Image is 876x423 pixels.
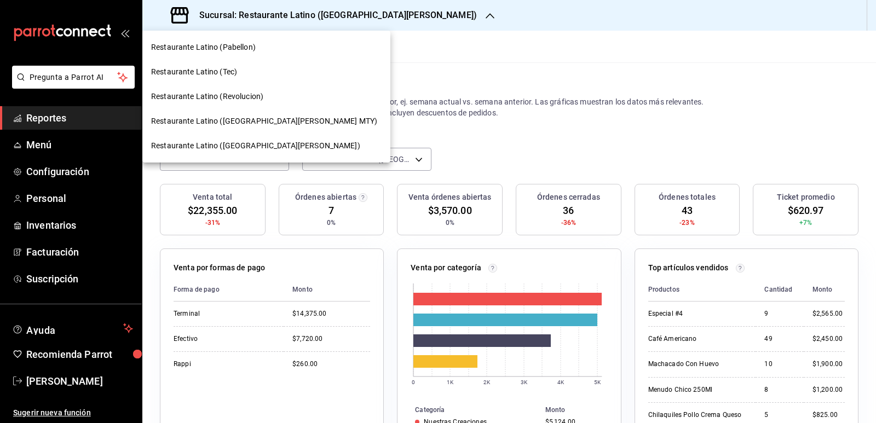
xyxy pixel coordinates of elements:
span: Restaurante Latino (Revolucion) [151,91,263,102]
div: Restaurante Latino ([GEOGRAPHIC_DATA][PERSON_NAME]) [142,134,390,158]
div: Restaurante Latino (Pabellon) [142,35,390,60]
span: Restaurante Latino (Pabellon) [151,42,256,53]
span: Restaurante Latino ([GEOGRAPHIC_DATA][PERSON_NAME] MTY) [151,115,377,127]
div: Restaurante Latino (Tec) [142,60,390,84]
span: Restaurante Latino ([GEOGRAPHIC_DATA][PERSON_NAME]) [151,140,360,152]
span: Restaurante Latino (Tec) [151,66,237,78]
div: Restaurante Latino (Revolucion) [142,84,390,109]
div: Restaurante Latino ([GEOGRAPHIC_DATA][PERSON_NAME] MTY) [142,109,390,134]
